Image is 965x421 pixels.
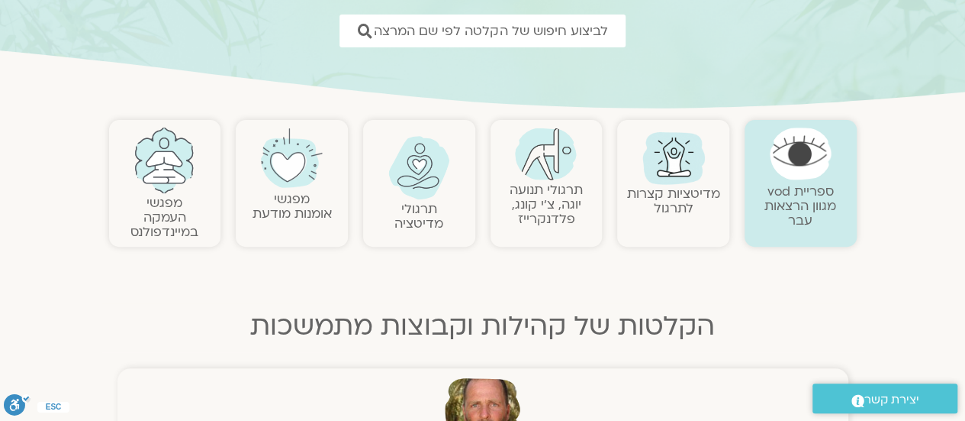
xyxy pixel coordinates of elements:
a: מפגשיהעמקה במיינדפולנס [130,194,198,241]
a: תרגולימדיטציה [394,200,443,232]
h2: הקלטות של קהילות וקבוצות מתמשכות [109,311,857,342]
a: מדיטציות קצרות לתרגול [627,185,720,217]
span: לביצוע חיפוש של הקלטה לפי שם המרצה [374,24,607,38]
a: תרגולי תנועהיוגה, צ׳י קונג, פלדנקרייז [510,181,583,228]
a: יצירת קשר [812,384,957,413]
a: לביצוע חיפוש של הקלטה לפי שם המרצה [339,15,626,47]
a: מפגשיאומנות מודעת [253,190,332,222]
span: יצירת קשר [864,390,919,410]
a: ספריית vodמגוון הרצאות עבר [764,183,836,229]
